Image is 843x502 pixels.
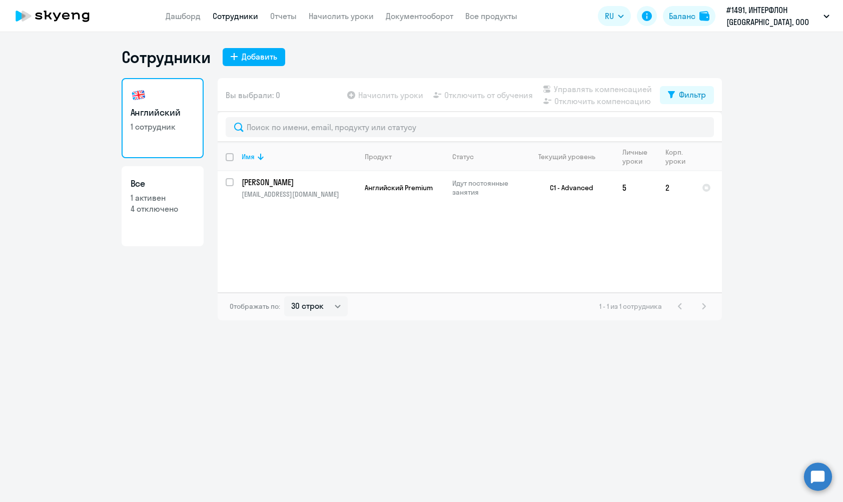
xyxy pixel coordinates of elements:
div: Текущий уровень [538,152,595,161]
a: Документооборот [386,11,453,21]
span: RU [605,10,614,22]
div: Текущий уровень [529,152,614,161]
div: Баланс [669,10,695,22]
a: Отчеты [270,11,297,21]
a: Начислить уроки [309,11,374,21]
h3: Все [131,177,195,190]
button: Балансbalance [663,6,715,26]
a: Английский1 сотрудник [122,78,204,158]
button: Фильтр [660,86,714,104]
span: Английский Premium [365,183,433,192]
p: [PERSON_NAME] [242,177,355,188]
div: Продукт [365,152,444,161]
h3: Английский [131,106,195,119]
span: 1 - 1 из 1 сотрудника [599,302,662,311]
div: Имя [242,152,255,161]
div: Статус [452,152,474,161]
div: Добавить [242,51,277,63]
a: Сотрудники [213,11,258,21]
button: #1491, ИНТЕРФЛОН [GEOGRAPHIC_DATA], ООО [721,4,834,28]
div: Продукт [365,152,392,161]
div: Личные уроки [622,148,650,166]
div: Корп. уроки [665,148,693,166]
td: C1 - Advanced [521,171,614,204]
a: Все продукты [465,11,517,21]
span: Вы выбрали: 0 [226,89,280,101]
p: 1 сотрудник [131,121,195,132]
div: Корп. уроки [665,148,687,166]
span: Отображать по: [230,302,280,311]
h1: Сотрудники [122,47,211,67]
button: Добавить [223,48,285,66]
div: Статус [452,152,521,161]
img: balance [699,11,709,21]
p: [EMAIL_ADDRESS][DOMAIN_NAME] [242,190,356,199]
a: Все1 активен4 отключено [122,166,204,246]
a: Дашборд [166,11,201,21]
input: Поиск по имени, email, продукту или статусу [226,117,714,137]
div: Фильтр [679,89,706,101]
td: 2 [657,171,694,204]
td: 5 [614,171,657,204]
p: Идут постоянные занятия [452,179,521,197]
p: 4 отключено [131,203,195,214]
img: english [131,87,147,103]
div: Личные уроки [622,148,657,166]
div: Имя [242,152,356,161]
p: #1491, ИНТЕРФЛОН [GEOGRAPHIC_DATA], ООО [726,4,819,28]
button: RU [598,6,631,26]
a: [PERSON_NAME] [242,177,356,188]
p: 1 активен [131,192,195,203]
